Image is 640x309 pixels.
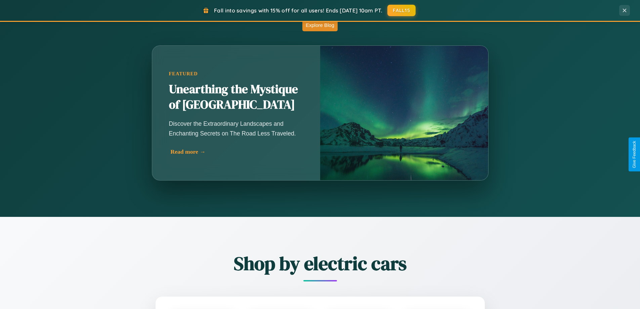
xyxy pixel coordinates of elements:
[169,82,303,113] h2: Unearthing the Mystique of [GEOGRAPHIC_DATA]
[169,71,303,77] div: Featured
[302,19,338,31] button: Explore Blog
[214,7,382,14] span: Fall into savings with 15% off for all users! Ends [DATE] 10am PT.
[632,141,637,168] div: Give Feedback
[169,119,303,138] p: Discover the Extraordinary Landscapes and Enchanting Secrets on The Road Less Traveled.
[387,5,416,16] button: FALL15
[119,250,522,276] h2: Shop by electric cars
[171,148,305,155] div: Read more →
